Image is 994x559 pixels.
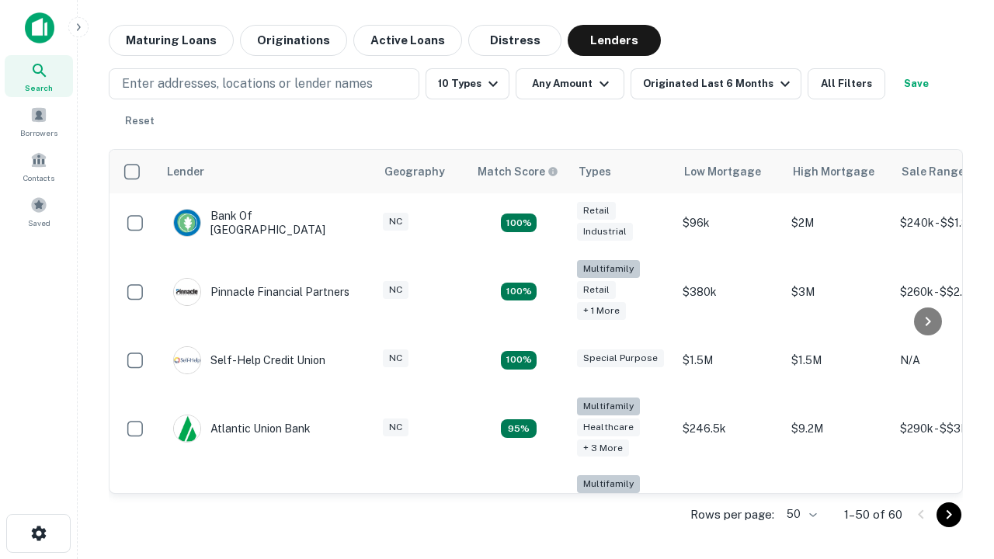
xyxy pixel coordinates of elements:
th: Geography [375,150,468,193]
td: $246k [675,467,784,546]
button: Lenders [568,25,661,56]
td: $3.2M [784,467,892,546]
div: NC [383,349,408,367]
button: Save your search to get updates of matches that match your search criteria. [891,68,941,99]
div: Atlantic Union Bank [173,415,311,443]
div: NC [383,281,408,299]
div: + 1 more [577,302,626,320]
a: Contacts [5,145,73,187]
button: 10 Types [426,68,509,99]
button: All Filters [808,68,885,99]
td: $2M [784,193,892,252]
div: Multifamily [577,260,640,278]
div: Healthcare [577,418,640,436]
div: NC [383,213,408,231]
td: $9.2M [784,390,892,468]
iframe: Chat Widget [916,385,994,460]
th: Capitalize uses an advanced AI algorithm to match your search with the best lender. The match sco... [468,150,569,193]
button: Distress [468,25,561,56]
div: Bank Of [GEOGRAPHIC_DATA] [173,209,360,237]
th: Low Mortgage [675,150,784,193]
img: picture [174,210,200,236]
div: Capitalize uses an advanced AI algorithm to match your search with the best lender. The match sco... [478,163,558,180]
div: 50 [780,503,819,526]
div: Multifamily [577,398,640,415]
div: Lender [167,162,204,181]
img: picture [174,415,200,442]
button: Originated Last 6 Months [631,68,801,99]
div: Geography [384,162,445,181]
div: Matching Properties: 11, hasApolloMatch: undefined [501,351,537,370]
div: Sale Range [902,162,964,181]
span: Contacts [23,172,54,184]
td: $246.5k [675,390,784,468]
img: picture [174,279,200,305]
div: Multifamily [577,475,640,493]
th: Lender [158,150,375,193]
td: $1.5M [675,331,784,390]
a: Saved [5,190,73,232]
img: picture [174,347,200,373]
span: Borrowers [20,127,57,139]
a: Borrowers [5,100,73,142]
div: The Fidelity Bank [173,493,299,521]
button: Go to next page [937,502,961,527]
div: Retail [577,281,616,299]
div: Pinnacle Financial Partners [173,278,349,306]
div: Retail [577,202,616,220]
p: 1–50 of 60 [844,505,902,524]
div: Self-help Credit Union [173,346,325,374]
p: Rows per page: [690,505,774,524]
p: Enter addresses, locations or lender names [122,75,373,93]
div: Types [579,162,611,181]
td: $1.5M [784,331,892,390]
div: + 3 more [577,439,629,457]
button: Maturing Loans [109,25,234,56]
div: Matching Properties: 9, hasApolloMatch: undefined [501,419,537,438]
a: Search [5,55,73,97]
button: Enter addresses, locations or lender names [109,68,419,99]
span: Saved [28,217,50,229]
td: $3M [784,252,892,331]
div: High Mortgage [793,162,874,181]
h6: Match Score [478,163,555,180]
div: NC [383,418,408,436]
div: Industrial [577,223,633,241]
th: Types [569,150,675,193]
th: High Mortgage [784,150,892,193]
div: Originated Last 6 Months [643,75,794,93]
td: $380k [675,252,784,331]
td: $96k [675,193,784,252]
button: Originations [240,25,347,56]
div: Low Mortgage [684,162,761,181]
div: Matching Properties: 17, hasApolloMatch: undefined [501,283,537,301]
div: Special Purpose [577,349,664,367]
img: capitalize-icon.png [25,12,54,43]
div: Matching Properties: 15, hasApolloMatch: undefined [501,214,537,232]
span: Search [25,82,53,94]
button: Reset [115,106,165,137]
button: Any Amount [516,68,624,99]
button: Active Loans [353,25,462,56]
